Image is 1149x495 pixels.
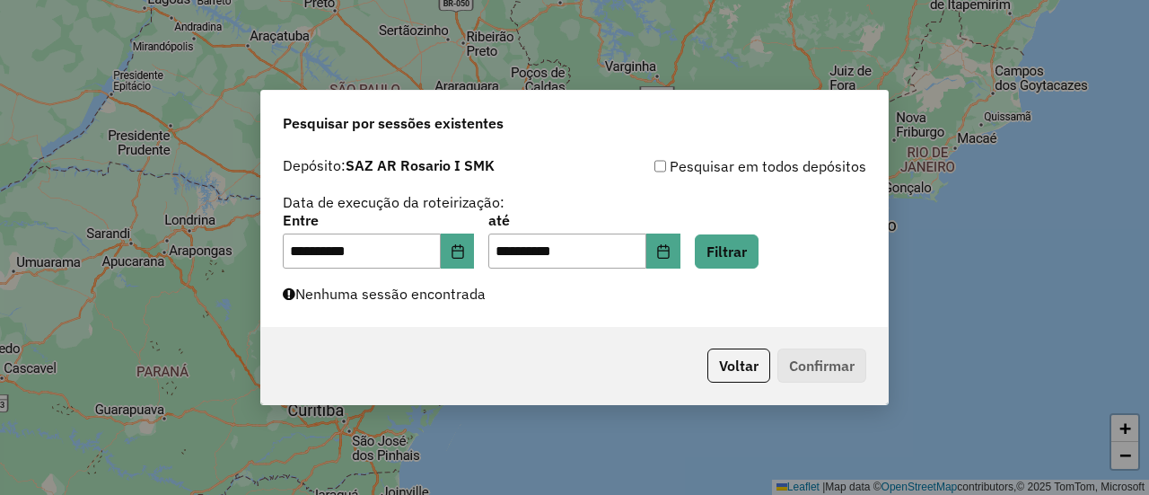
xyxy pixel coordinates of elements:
button: Choose Date [441,234,475,270]
label: Entre [283,209,474,231]
label: Data de execução da roteirização: [283,191,504,213]
label: até [488,209,680,231]
button: Filtrar [695,234,759,269]
label: Nenhuma sessão encontrada [283,283,486,305]
div: Pesquisar em todos depósitos [574,155,866,177]
button: Choose Date [646,234,680,270]
strong: SAZ AR Rosario I SMK [346,156,495,174]
span: Pesquisar por sessões existentes [283,112,504,134]
label: Depósito: [283,155,495,176]
button: Voltar [707,349,770,383]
